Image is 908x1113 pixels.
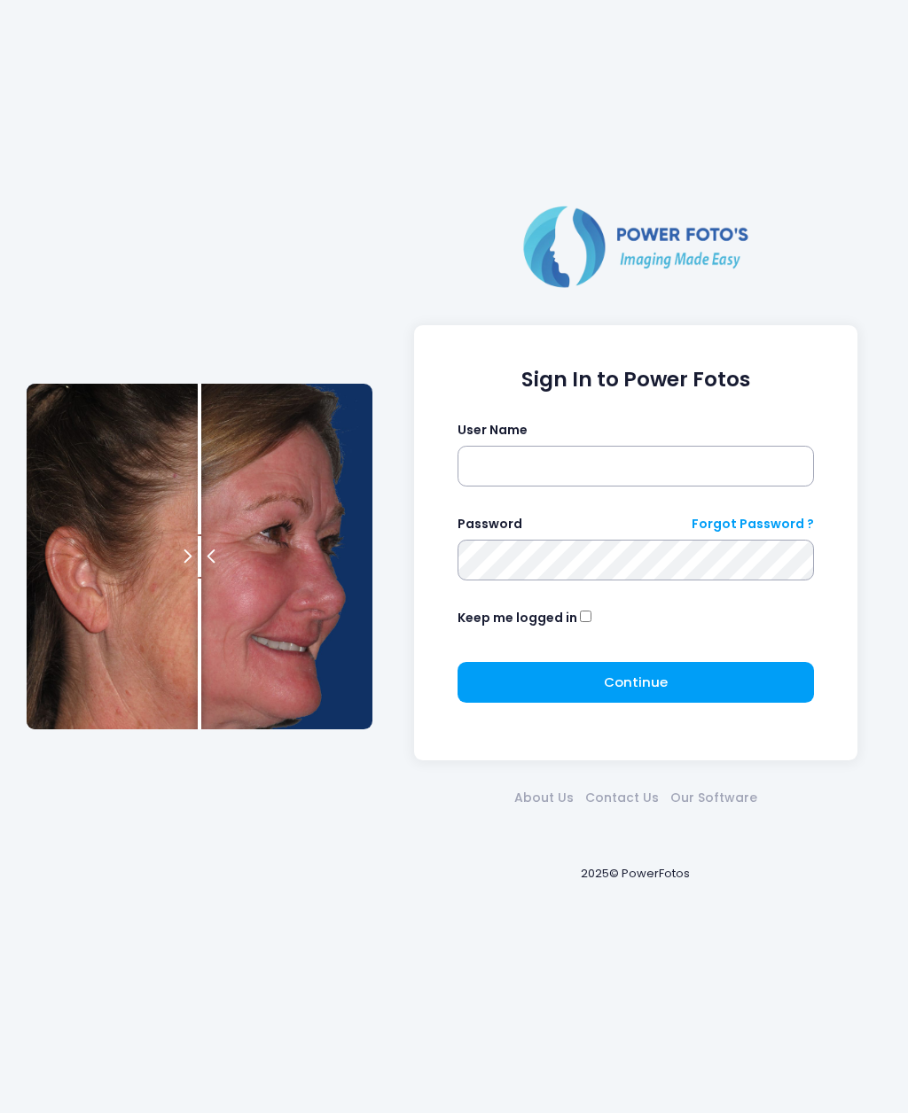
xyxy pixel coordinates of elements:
[458,662,815,703] button: Continue
[692,515,814,533] a: Forgot Password ?
[516,202,755,291] img: Logo
[458,368,815,393] h1: Sign In to Power Fotos
[579,789,664,807] a: Contact Us
[458,421,528,440] label: User Name
[508,789,579,807] a: About Us
[458,609,577,627] label: Keep me logged in
[664,789,763,807] a: Our Software
[604,673,668,691] span: Continue
[458,515,522,533] label: Password
[390,837,881,912] div: 2025© PowerFotos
